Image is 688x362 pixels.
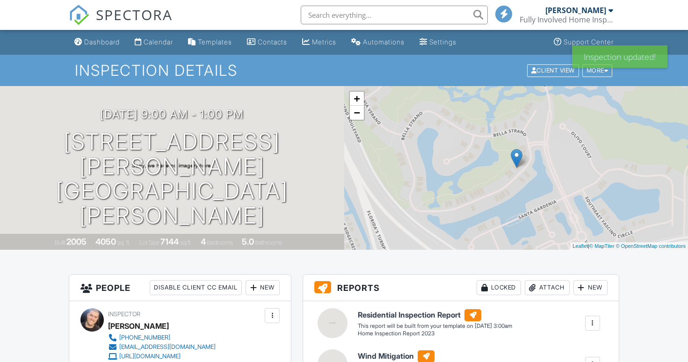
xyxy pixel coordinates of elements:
[108,342,216,352] a: [EMAIL_ADDRESS][DOMAIN_NAME]
[358,322,512,330] div: This report will be built from your template on [DATE] 3:00am
[520,15,613,24] div: Fully Involved Home Inspections
[358,330,512,338] div: Home Inspection Report 2023
[66,237,87,246] div: 2005
[301,6,488,24] input: Search everything...
[526,66,581,73] a: Client View
[572,243,588,249] a: Leaflet
[589,243,615,249] a: © MapTiler
[582,64,613,77] div: More
[358,309,512,321] h6: Residential Inspection Report
[416,34,460,51] a: Settings
[108,333,216,342] a: [PHONE_NUMBER]
[100,108,244,121] h3: [DATE] 9:00 am - 1:00 pm
[84,38,120,46] div: Dashboard
[15,130,329,228] h1: [STREET_ADDRESS][PERSON_NAME] [GEOGRAPHIC_DATA][PERSON_NAME]
[55,239,65,246] span: Built
[96,5,173,24] span: SPECTORA
[108,352,216,361] a: [URL][DOMAIN_NAME]
[350,92,364,106] a: Zoom in
[477,280,521,295] div: Locked
[545,6,606,15] div: [PERSON_NAME]
[108,311,140,318] span: Inspector
[363,38,405,46] div: Automations
[69,13,173,32] a: SPECTORA
[616,243,686,249] a: © OpenStreetMap contributors
[573,280,608,295] div: New
[570,242,688,250] div: |
[246,280,280,295] div: New
[312,38,336,46] div: Metrics
[572,45,667,68] div: Inspection updated!
[198,38,232,46] div: Templates
[144,38,173,46] div: Calendar
[298,34,340,51] a: Metrics
[303,275,618,301] h3: Reports
[131,34,177,51] a: Calendar
[69,275,291,301] h3: People
[201,237,206,246] div: 4
[119,343,216,351] div: [EMAIL_ADDRESS][DOMAIN_NAME]
[242,237,254,246] div: 5.0
[117,239,130,246] span: sq. ft.
[150,280,242,295] div: Disable Client CC Email
[69,5,89,25] img: The Best Home Inspection Software - Spectora
[348,34,408,51] a: Automations (Basic)
[95,237,116,246] div: 4050
[258,38,287,46] div: Contacts
[525,280,570,295] div: Attach
[108,319,169,333] div: [PERSON_NAME]
[184,34,236,51] a: Templates
[550,34,617,51] a: Support Center
[255,239,282,246] span: bathrooms
[180,239,192,246] span: sq.ft.
[139,239,159,246] span: Lot Size
[564,38,614,46] div: Support Center
[429,38,456,46] div: Settings
[160,237,179,246] div: 7144
[75,62,613,79] h1: Inspection Details
[119,334,170,341] div: [PHONE_NUMBER]
[243,34,291,51] a: Contacts
[119,353,181,360] div: [URL][DOMAIN_NAME]
[350,106,364,120] a: Zoom out
[527,64,579,77] div: Client View
[207,239,233,246] span: bedrooms
[71,34,123,51] a: Dashboard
